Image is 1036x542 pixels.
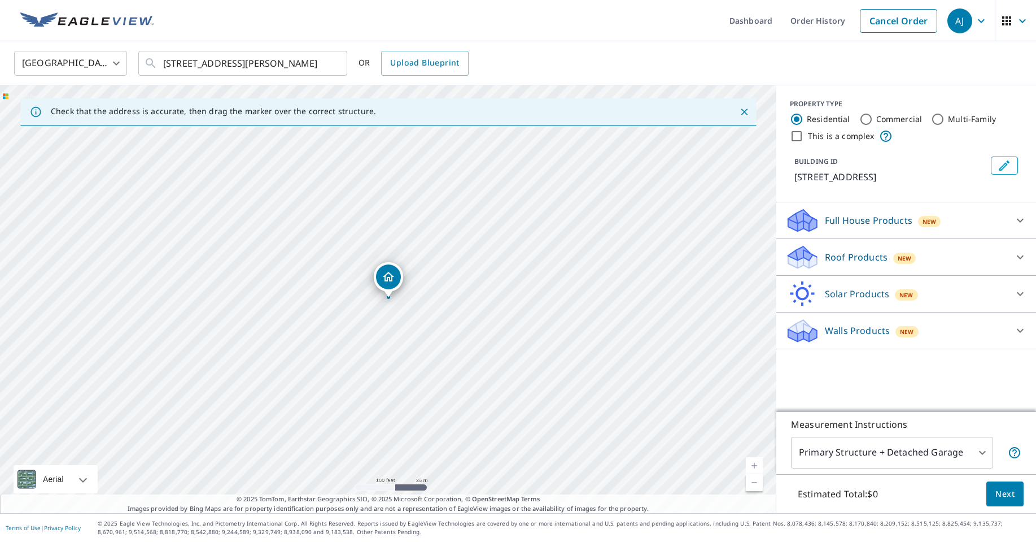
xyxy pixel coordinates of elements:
[20,12,154,29] img: EV Logo
[6,524,81,531] p: |
[991,157,1018,175] button: Edit building 1
[876,114,923,125] label: Commercial
[785,207,1027,234] div: Full House ProductsNew
[986,482,1024,507] button: Next
[1008,446,1021,459] span: Your report will include the primary structure and a detached garage if one exists.
[374,262,403,297] div: Dropped pin, building 1, Residential property, 2012 Timberview Dr Okemos, MI 48864
[807,114,850,125] label: Residential
[6,524,41,532] a: Terms of Use
[825,214,912,227] p: Full House Products
[794,170,986,184] p: [STREET_ADDRESS]
[163,47,324,79] input: Search by address or latitude-longitude
[737,105,751,119] button: Close
[237,495,540,504] span: © 2025 TomTom, Earthstar Geographics SIO, © 2025 Microsoft Corporation, ©
[923,217,936,226] span: New
[359,51,469,76] div: OR
[381,51,468,76] a: Upload Blueprint
[947,8,972,33] div: AJ
[785,317,1027,344] div: Walls ProductsNew
[14,47,127,79] div: [GEOGRAPHIC_DATA]
[899,290,913,300] span: New
[98,519,1030,536] p: © 2025 Eagle View Technologies, Inc. and Pictometry International Corp. All Rights Reserved. Repo...
[785,244,1027,271] div: Roof ProductsNew
[791,437,993,469] div: Primary Structure + Detached Garage
[860,9,937,33] a: Cancel Order
[808,131,875,142] label: This is a complex
[472,495,519,503] a: OpenStreetMap
[521,495,540,503] a: Terms
[825,250,888,264] p: Roof Products
[948,114,996,125] label: Multi-Family
[746,457,763,474] a: Current Level 18, Zoom In
[794,157,838,166] p: BUILDING ID
[898,254,911,263] span: New
[825,324,890,337] p: Walls Products
[791,418,1021,431] p: Measurement Instructions
[40,465,67,493] div: Aerial
[790,99,1022,109] div: PROPERTY TYPE
[746,474,763,491] a: Current Level 18, Zoom Out
[390,56,459,70] span: Upload Blueprint
[51,106,376,116] p: Check that the address is accurate, then drag the marker over the correct structure.
[900,327,913,336] span: New
[789,482,887,506] p: Estimated Total: $0
[825,287,889,301] p: Solar Products
[785,280,1027,307] div: Solar ProductsNew
[44,524,81,532] a: Privacy Policy
[995,487,1015,501] span: Next
[14,465,98,493] div: Aerial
